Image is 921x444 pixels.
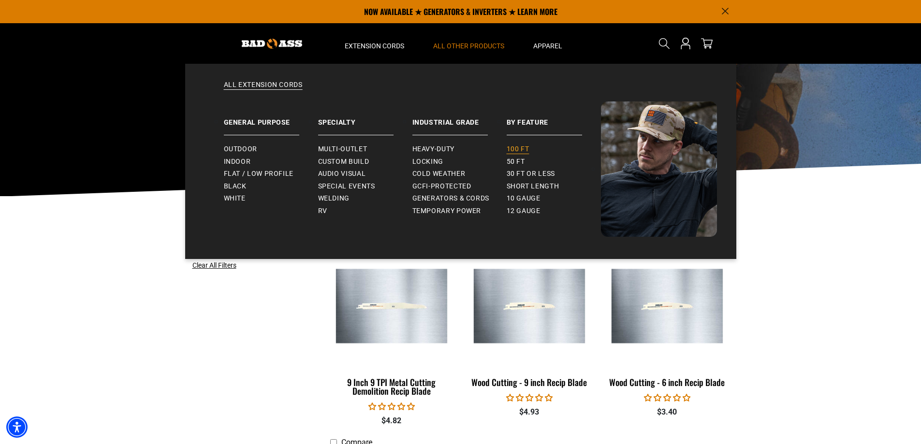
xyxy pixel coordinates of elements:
a: 9 Inch 9 TPI Metal Cutting Demolition Recip Blade 9 Inch 9 TPI Metal Cutting Demolition Recip Blade [330,245,453,401]
summary: Extension Cords [330,23,419,64]
span: Indoor [224,158,251,166]
a: Welding [318,192,412,205]
span: GCFI-Protected [412,182,471,191]
a: Cold Weather [412,168,507,180]
span: Extension Cords [345,42,404,50]
span: Generators & Cords [412,194,490,203]
span: 100 ft [507,145,529,154]
a: Multi-Outlet [318,143,412,156]
div: Wood Cutting - 9 inch Recip Blade [468,378,591,387]
a: Heavy-Duty [412,143,507,156]
span: Short Length [507,182,559,191]
span: 0.00 stars [506,393,553,402]
div: Wood Cutting - 6 inch Recip Blade [605,378,729,387]
span: Heavy-Duty [412,145,454,154]
span: 10 gauge [507,194,541,203]
span: 50 ft [507,158,525,166]
a: Indoor [224,156,318,168]
img: 9 Inch 9 TPI Metal Cutting Demolition Recip Blade [331,269,453,343]
summary: Search [657,36,672,51]
span: Clear All Filters [192,261,236,269]
span: Multi-Outlet [318,145,367,154]
a: 30 ft or less [507,168,601,180]
a: 100 ft [507,143,601,156]
a: RV [318,205,412,217]
summary: All Other Products [419,23,519,64]
a: Flat / Low Profile [224,168,318,180]
a: Temporary Power [412,205,507,217]
summary: Apparel [519,23,577,64]
a: Generators & Cords [412,192,507,205]
a: cart [699,38,715,49]
span: Special Events [318,182,375,191]
span: 12 gauge [507,207,541,215]
a: Special Events [318,180,412,193]
div: $4.82 [330,415,453,427]
span: Cold Weather [412,170,466,178]
span: Outdoor [224,145,257,154]
a: Black [224,180,318,193]
span: Custom Build [318,158,369,166]
a: All Extension Cords [205,80,717,101]
span: RV [318,207,327,215]
a: Short Length [507,180,601,193]
span: Apparel [533,42,562,50]
a: 12 gauge [507,205,601,217]
span: Black [224,182,247,191]
a: Custom Build [318,156,412,168]
span: 0.00 stars [644,393,690,402]
a: White [224,192,318,205]
img: Wood Cutting - 6 inch Recip Blade [606,269,728,343]
span: Flat / Low Profile [224,170,294,178]
img: Wood Cutting - 9 inch Recip Blade [468,269,590,343]
a: Open this option [678,23,693,64]
a: Audio Visual [318,168,412,180]
a: Outdoor [224,143,318,156]
a: Industrial Grade [412,101,507,135]
a: By Feature [507,101,601,135]
div: Accessibility Menu [6,416,28,438]
span: Audio Visual [318,170,366,178]
span: Locking [412,158,443,166]
a: Wood Cutting - 9 inch Recip Blade Wood Cutting - 9 inch Recip Blade [468,245,591,392]
span: Temporary Power [412,207,482,215]
a: GCFI-Protected [412,180,507,193]
span: Welding [318,194,350,203]
span: All Other Products [433,42,504,50]
img: Bad Ass Extension Cords [601,101,717,237]
span: 30 ft or less [507,170,555,178]
span: 0.00 stars [368,402,415,411]
div: $4.93 [468,406,591,418]
div: $3.40 [605,406,729,418]
span: White [224,194,246,203]
a: Clear All Filters [192,260,240,271]
a: Specialty [318,101,412,135]
a: 50 ft [507,156,601,168]
div: 9 Inch 9 TPI Metal Cutting Demolition Recip Blade [330,378,453,395]
a: Locking [412,156,507,168]
a: General Purpose [224,101,318,135]
img: Bad Ass Extension Cords [242,39,302,49]
a: 10 gauge [507,192,601,205]
a: Wood Cutting - 6 inch Recip Blade Wood Cutting - 6 inch Recip Blade [605,245,729,392]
